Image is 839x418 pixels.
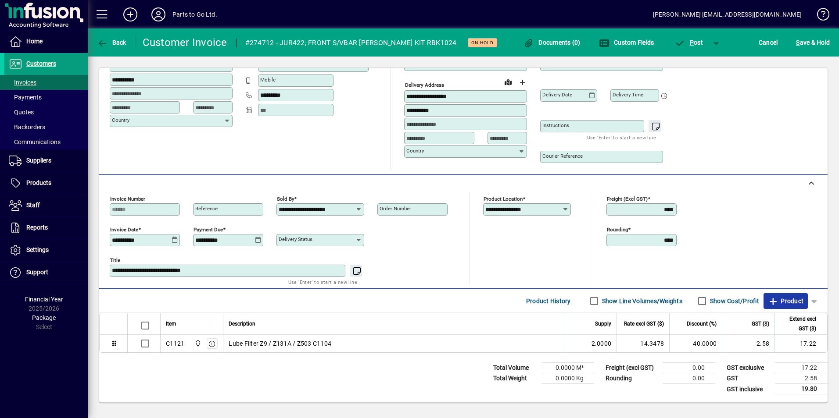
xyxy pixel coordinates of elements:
[653,7,802,21] div: [PERSON_NAME] [EMAIL_ADDRESS][DOMAIN_NAME]
[592,339,612,348] span: 2.0000
[4,90,88,105] a: Payments
[9,94,42,101] span: Payments
[541,373,594,384] td: 0.0000 Kg
[607,227,628,233] mat-label: Rounding
[406,148,424,154] mat-label: Country
[752,319,769,329] span: GST ($)
[775,373,828,384] td: 2.58
[95,35,129,50] button: Back
[489,373,541,384] td: Total Weight
[601,363,663,373] td: Freight (excl GST)
[780,314,816,333] span: Extend excl GST ($)
[112,117,129,123] mat-label: Country
[172,7,217,21] div: Parts to Go Ltd.
[26,179,51,186] span: Products
[722,335,774,352] td: 2.58
[542,153,583,159] mat-label: Courier Reference
[166,319,176,329] span: Item
[597,35,656,50] button: Custom Fields
[166,339,184,348] div: C1121
[690,39,694,46] span: P
[97,39,126,46] span: Back
[32,314,56,321] span: Package
[4,31,88,53] a: Home
[622,339,664,348] div: 14.3478
[245,36,457,50] div: #274712 - JUR422; FRONT S/VBAR [PERSON_NAME] KIT RBK1024
[9,109,34,116] span: Quotes
[663,363,715,373] td: 0.00
[722,384,775,395] td: GST inclusive
[501,75,515,89] a: View on map
[380,205,411,212] mat-label: Order number
[25,296,63,303] span: Financial Year
[601,373,663,384] td: Rounding
[810,2,828,30] a: Knowledge Base
[4,239,88,261] a: Settings
[663,373,715,384] td: 0.00
[4,150,88,172] a: Suppliers
[764,293,808,309] button: Product
[4,75,88,90] a: Invoices
[587,132,656,142] mat-hint: Use 'Enter' to start a new line
[541,363,594,373] td: 0.0000 M³
[526,294,571,308] span: Product History
[687,319,717,329] span: Discount (%)
[775,384,828,395] td: 19.80
[229,339,331,348] span: Lube Filter Z9 / Z131A / Z503 C1104
[9,138,61,145] span: Communications
[9,124,45,131] span: Backorders
[722,373,775,384] td: GST
[110,196,145,202] mat-label: Invoice number
[26,202,40,209] span: Staff
[88,35,136,50] app-page-header-button: Back
[9,79,36,86] span: Invoices
[192,339,202,348] span: DAE - Bulk Store
[613,92,643,98] mat-label: Delivery time
[523,293,574,309] button: Product History
[484,196,523,202] mat-label: Product location
[195,205,218,212] mat-label: Reference
[674,39,703,46] span: ost
[774,335,827,352] td: 17.22
[624,319,664,329] span: Rate excl GST ($)
[260,77,276,83] mat-label: Mobile
[768,294,803,308] span: Product
[599,39,654,46] span: Custom Fields
[775,363,828,373] td: 17.22
[542,122,569,128] mat-label: Instructions
[26,224,48,231] span: Reports
[110,227,138,233] mat-label: Invoice date
[600,297,682,305] label: Show Line Volumes/Weights
[26,246,49,253] span: Settings
[515,75,529,89] button: Choose address
[471,40,494,46] span: On hold
[26,38,43,45] span: Home
[796,35,830,50] span: ave & Hold
[288,277,357,287] mat-hint: Use 'Enter' to start a new line
[4,262,88,283] a: Support
[279,236,312,242] mat-label: Delivery status
[595,319,611,329] span: Supply
[722,363,775,373] td: GST exclusive
[4,135,88,149] a: Communications
[4,172,88,194] a: Products
[794,35,832,50] button: Save & Hold
[708,297,759,305] label: Show Cost/Profit
[143,35,227,50] div: Customer Invoice
[229,319,255,329] span: Description
[542,92,572,98] mat-label: Delivery date
[4,217,88,239] a: Reports
[670,35,707,50] button: Post
[759,35,778,50] span: Cancel
[521,35,583,50] button: Documents (0)
[26,157,51,164] span: Suppliers
[489,363,541,373] td: Total Volume
[607,196,648,202] mat-label: Freight (excl GST)
[523,39,581,46] span: Documents (0)
[116,7,144,22] button: Add
[757,35,780,50] button: Cancel
[4,105,88,120] a: Quotes
[277,196,294,202] mat-label: Sold by
[796,39,800,46] span: S
[26,60,56,67] span: Customers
